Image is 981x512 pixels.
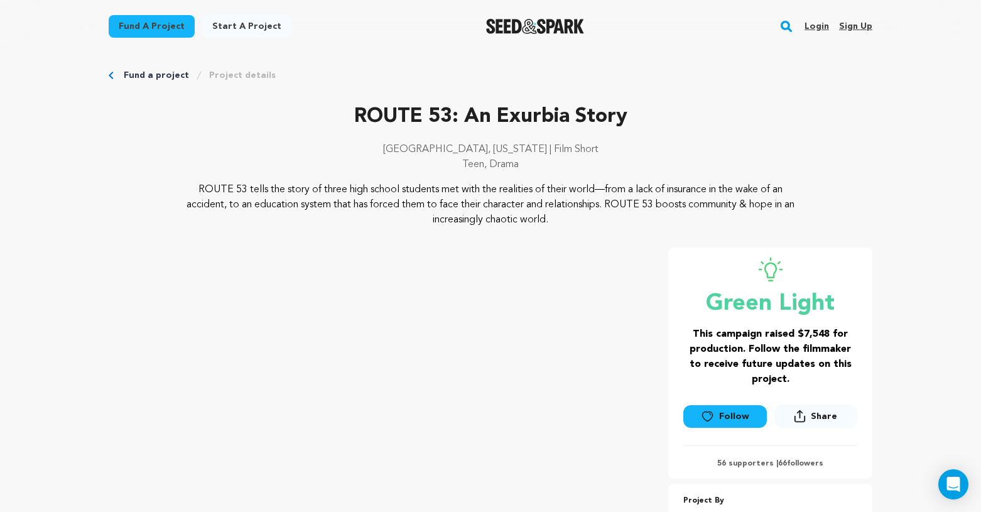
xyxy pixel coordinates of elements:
h3: This campaign raised $7,548 for production. Follow the filmmaker to receive future updates on thi... [683,327,857,387]
p: 56 supporters | followers [683,459,857,469]
div: Breadcrumb [109,69,872,82]
p: Teen, Drama [109,157,872,172]
a: Start a project [202,15,291,38]
a: Sign up [839,16,872,36]
p: Project By [683,494,857,508]
span: Share [774,405,857,433]
p: ROUTE 53: An Exurbia Story [109,102,872,132]
span: Share [811,410,837,423]
p: [GEOGRAPHIC_DATA], [US_STATE] | Film Short [109,142,872,157]
a: Project details [209,69,276,82]
p: ROUTE 53 tells the story of three high school students met with the realities of their world—from... [185,182,796,227]
a: Login [805,16,829,36]
button: Share [774,405,857,428]
div: Open Intercom Messenger [938,469,968,499]
a: Seed&Spark Homepage [486,19,585,34]
a: Fund a project [109,15,195,38]
a: Follow [683,405,766,428]
a: Fund a project [124,69,189,82]
p: Green Light [683,291,857,317]
img: Seed&Spark Logo Dark Mode [486,19,585,34]
span: 66 [778,460,787,467]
